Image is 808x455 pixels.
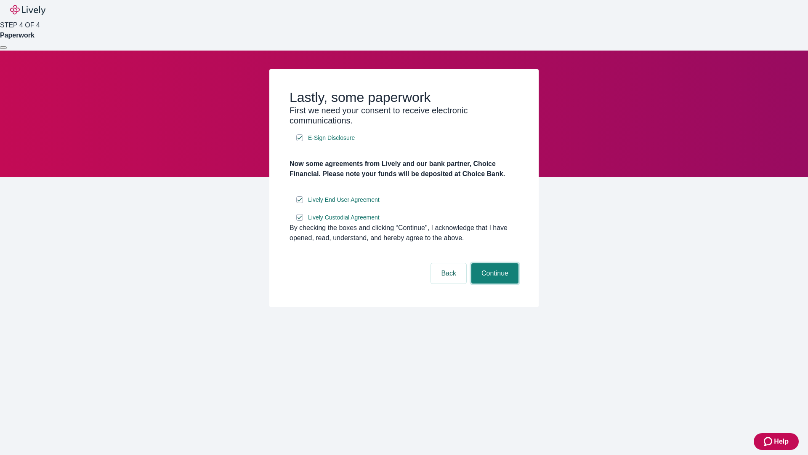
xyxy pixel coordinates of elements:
a: e-sign disclosure document [306,133,356,143]
div: By checking the boxes and clicking “Continue", I acknowledge that I have opened, read, understand... [290,223,518,243]
h3: First we need your consent to receive electronic communications. [290,105,518,126]
button: Continue [471,263,518,284]
button: Back [431,263,466,284]
span: Lively End User Agreement [308,195,380,204]
a: e-sign disclosure document [306,195,381,205]
a: e-sign disclosure document [306,212,381,223]
span: E-Sign Disclosure [308,134,355,142]
h2: Lastly, some paperwork [290,89,518,105]
svg: Zendesk support icon [764,436,774,447]
button: Zendesk support iconHelp [754,433,799,450]
img: Lively [10,5,45,15]
h4: Now some agreements from Lively and our bank partner, Choice Financial. Please note your funds wi... [290,159,518,179]
span: Lively Custodial Agreement [308,213,380,222]
span: Help [774,436,789,447]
